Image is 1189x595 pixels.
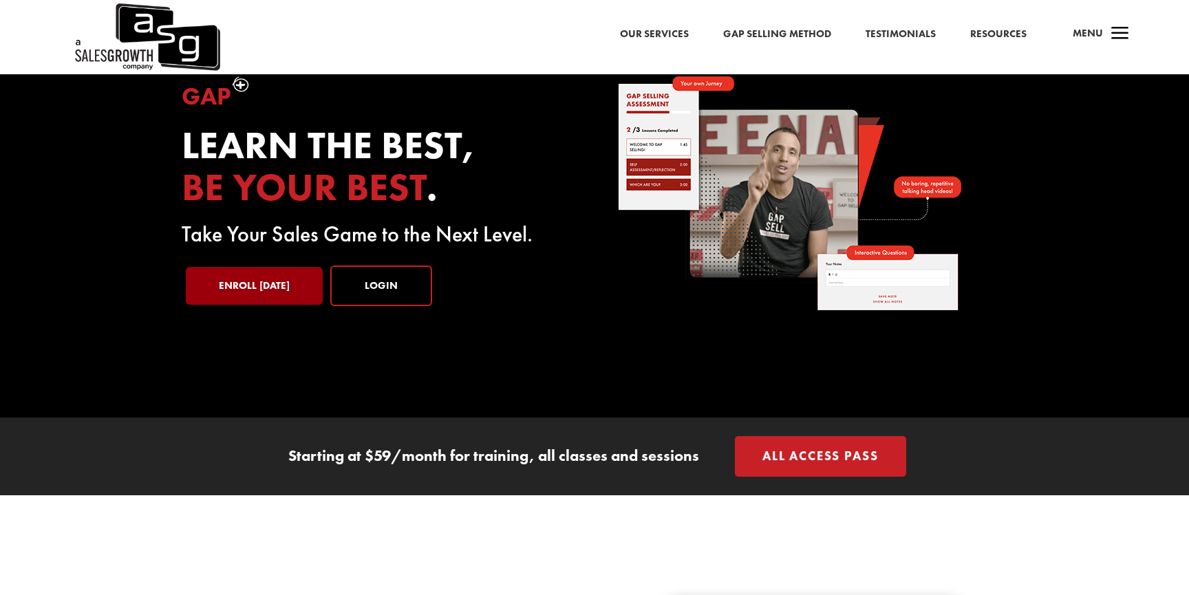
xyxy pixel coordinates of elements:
a: Testimonials [866,25,936,43]
a: Gap Selling Method [723,25,831,43]
span: Menu [1073,26,1103,40]
a: Login [330,266,432,307]
a: Resources [970,25,1027,43]
img: self-paced-sales-course-online [617,76,961,310]
span: a [1106,21,1134,48]
a: All Access Pass [735,436,906,477]
a: Our Services [620,25,689,43]
h2: Learn the best, . [182,125,572,216]
a: Enroll [DATE] [186,267,323,305]
img: plus-symbol-white [232,76,249,92]
span: Gap [182,80,231,112]
p: Take Your Sales Game to the Next Level. [182,226,572,243]
span: be your best [182,162,427,212]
